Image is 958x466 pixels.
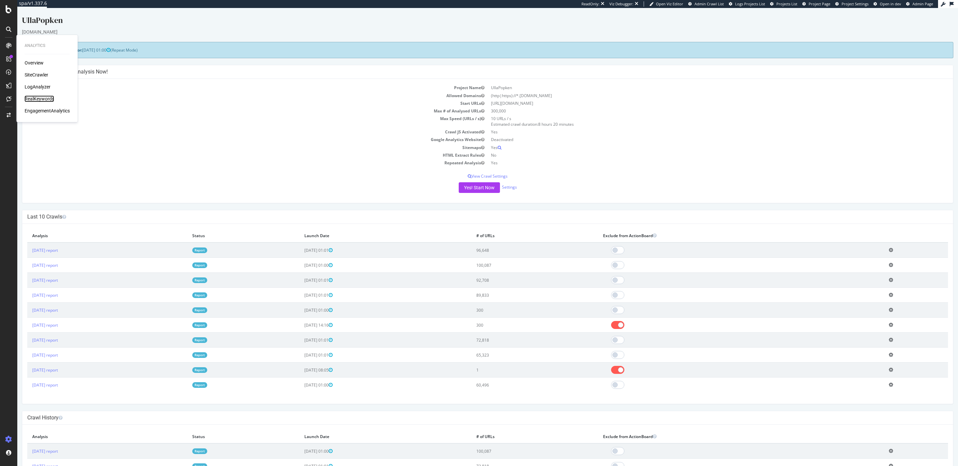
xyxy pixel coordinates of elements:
[454,250,581,265] td: 100,087
[521,113,557,119] span: 8 hours 20 minutes
[10,406,931,413] h4: Crawl History
[170,221,282,234] th: Status
[5,21,936,27] div: [DOMAIN_NAME]
[912,1,933,6] span: Admin Page
[470,151,931,159] td: Yes
[25,95,54,102] div: RealKeywords
[287,455,315,461] span: [DATE] 01:01
[10,422,170,435] th: Analysis
[65,39,93,45] span: [DATE] 01:00
[10,61,931,67] h4: Configure your New Analysis Now!
[15,344,41,350] a: [DATE] report
[10,128,470,135] td: Google Analytics Website
[835,1,869,7] a: Project Settings
[25,60,44,66] div: Overview
[470,84,931,91] td: (http|https)://*.[DOMAIN_NAME]
[15,314,41,320] a: [DATE] report
[10,221,170,234] th: Analysis
[175,440,190,446] a: Report
[15,329,41,335] a: [DATE] report
[25,72,48,78] a: SiteCrawler
[175,374,190,380] a: Report
[454,422,581,435] th: # of URLs
[175,359,190,365] a: Report
[470,136,931,143] td: Yes
[454,340,581,355] td: 65,323
[656,1,683,6] span: Open Viz Editor
[581,221,866,234] th: Exclude from ActionBoard
[287,440,315,446] span: [DATE] 01:00
[906,1,933,7] a: Admin Page
[175,239,190,245] a: Report
[175,284,190,290] a: Report
[454,355,581,370] td: 1
[770,1,797,7] a: Projects List
[485,176,500,182] a: Settings
[735,1,765,6] span: Logs Projects List
[802,1,830,7] a: Project Page
[287,374,315,380] span: [DATE] 01:00
[454,370,581,385] td: 60,496
[15,284,41,290] a: [DATE] report
[287,344,315,350] span: [DATE] 01:01
[10,91,470,99] td: Start URLs
[874,1,901,7] a: Open in dev
[581,1,599,7] div: ReadOnly:
[287,299,315,305] span: [DATE] 01:00
[175,314,190,320] a: Report
[287,359,315,365] span: [DATE] 08:05
[776,1,797,6] span: Projects List
[15,254,41,260] a: [DATE] report
[287,239,315,245] span: [DATE] 01:01
[454,435,581,451] td: 100,087
[454,310,581,325] td: 300
[441,174,483,185] button: Yes! Start Now
[10,107,470,120] td: Max Speed (URLs / s)
[287,269,315,275] span: [DATE] 01:01
[25,43,70,49] div: Analytics
[10,120,470,128] td: Crawl JS Activated
[10,206,931,212] h4: Last 10 Crawls
[10,84,470,91] td: Allowed Domains
[842,1,869,6] span: Project Settings
[15,359,41,365] a: [DATE] report
[454,280,581,295] td: 89,833
[809,1,830,6] span: Project Page
[10,151,470,159] td: Repeated Analysis
[25,83,51,90] div: LogAnalyzer
[880,1,901,6] span: Open in dev
[10,76,470,83] td: Project Name
[175,299,190,305] a: Report
[454,221,581,234] th: # of URLs
[688,1,724,7] a: Admin Crawl List
[609,1,633,7] div: Viz Debugger:
[454,265,581,280] td: 92,708
[175,269,190,275] a: Report
[170,422,282,435] th: Status
[695,1,724,6] span: Admin Crawl List
[287,329,315,335] span: [DATE] 01:01
[470,107,931,120] td: 10 URLs / s Estimated crawl duration:
[15,239,41,245] a: [DATE] report
[470,143,931,151] td: No
[729,1,765,7] a: Logs Projects List
[10,99,470,107] td: Max # of Analysed URLs
[25,107,70,114] a: EngagementAnalytics
[15,455,41,461] a: [DATE] report
[287,314,315,320] span: [DATE] 14:16
[175,254,190,260] a: Report
[470,120,931,128] td: Yes
[287,284,315,290] span: [DATE] 01:01
[15,374,41,380] a: [DATE] report
[470,99,931,107] td: 300,000
[581,422,866,435] th: Exclude from ActionBoard
[454,295,581,310] td: 300
[287,254,315,260] span: [DATE] 01:00
[282,422,454,435] th: Launch Date
[10,143,470,151] td: HTML Extract Rules
[15,440,41,446] a: [DATE] report
[649,1,683,7] a: Open Viz Editor
[5,7,936,21] div: UllaPopken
